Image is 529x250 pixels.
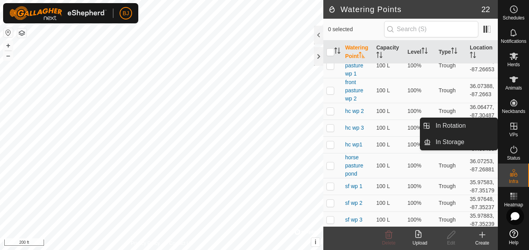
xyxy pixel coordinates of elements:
[373,103,404,120] td: 100 L
[467,178,498,195] td: 35.97583, -87.35179
[509,179,518,184] span: Infra
[373,40,404,64] th: Capacity
[315,239,316,245] span: i
[420,134,497,150] li: In Storage
[507,62,520,67] span: Herds
[501,39,526,44] span: Notifications
[342,40,373,64] th: Watering Point
[451,49,457,55] p-sorticon: Activate to sort
[345,217,362,223] a: sf wp 3
[407,199,432,207] div: 100%
[507,156,520,160] span: Status
[17,28,26,38] button: Map Layers
[345,154,363,177] a: horse pasture pond
[311,238,320,246] button: i
[169,240,192,247] a: Contact Us
[407,162,432,170] div: 100%
[407,62,432,70] div: 100%
[436,137,464,147] span: In Storage
[9,6,107,20] img: Gallagher Logo
[436,40,467,64] th: Type
[407,124,432,132] div: 100%
[407,216,432,224] div: 100%
[504,202,523,207] span: Heatmap
[345,54,363,77] a: front pasture wp 1
[373,78,404,103] td: 100 L
[481,4,490,15] span: 22
[407,141,432,149] div: 100%
[436,239,467,246] div: Edit
[131,240,160,247] a: Privacy Policy
[407,182,432,190] div: 100%
[373,195,404,211] td: 100 L
[345,108,364,114] a: hc wp 2
[436,211,467,228] td: Trough
[376,53,383,59] p-sorticon: Activate to sort
[373,120,404,136] td: 100 L
[123,9,129,18] span: BJ
[407,86,432,95] div: 100%
[467,103,498,120] td: 36.06477, -87.30487
[404,239,436,246] div: Upload
[436,78,467,103] td: Trough
[382,240,396,246] span: Delete
[4,28,13,37] button: Reset Map
[384,21,478,37] input: Search (S)
[467,40,498,64] th: Location
[467,78,498,103] td: 36.07388, -87.2663
[373,153,404,178] td: 100 L
[498,226,529,248] a: Help
[328,25,384,33] span: 0 selected
[345,183,362,189] a: sf wp 1
[345,125,364,131] a: hc wp 3
[467,53,498,78] td: 36.07323, -87.26653
[467,195,498,211] td: 35.97648, -87.35237
[503,16,524,20] span: Schedules
[505,86,522,90] span: Animals
[436,195,467,211] td: Trough
[420,118,497,134] li: In Rotation
[467,153,498,178] td: 36.07253, -87.26881
[502,109,525,114] span: Neckbands
[436,53,467,78] td: Trough
[431,134,497,150] a: In Storage
[345,200,362,206] a: sf wp 2
[4,41,13,50] button: +
[407,107,432,115] div: 100%
[334,49,340,55] p-sorticon: Activate to sort
[373,178,404,195] td: 100 L
[467,211,498,228] td: 35.97883, -87.35239
[359,53,365,59] p-sorticon: Activate to sort
[421,49,428,55] p-sorticon: Activate to sort
[328,5,481,14] h2: Watering Points
[470,53,476,59] p-sorticon: Activate to sort
[467,239,498,246] div: Create
[345,79,363,102] a: front pasture wp 2
[345,141,362,148] a: hc wp1
[509,240,518,245] span: Help
[373,211,404,228] td: 100 L
[436,121,466,130] span: In Rotation
[431,118,497,134] a: In Rotation
[509,132,518,137] span: VPs
[404,40,436,64] th: Level
[373,53,404,78] td: 100 L
[436,153,467,178] td: Trough
[373,136,404,153] td: 100 L
[4,51,13,60] button: –
[436,103,467,120] td: Trough
[436,178,467,195] td: Trough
